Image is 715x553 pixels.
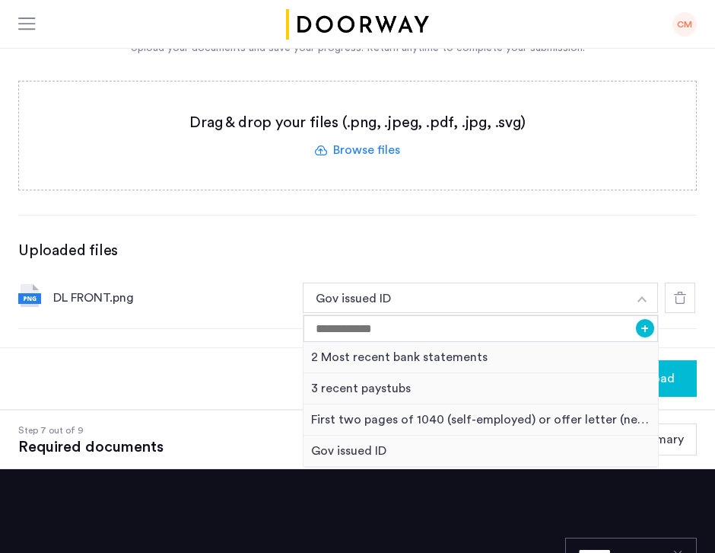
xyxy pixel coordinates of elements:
button: button [303,283,628,313]
div: 3 recent paystubs [303,373,658,404]
div: First two pages of 1040 (self-employed) or offer letter (new to the job) [303,404,658,436]
div: DL FRONT.png [53,289,291,307]
img: logo [283,9,432,40]
button: + [636,319,654,337]
button: button [627,283,658,313]
a: Cazamio logo [283,9,432,40]
div: Required documents [18,438,164,456]
div: Step 7 out of 9 [18,423,164,438]
div: CM [672,12,697,37]
img: arrow [637,296,647,302]
div: 2 Most recent bank statements [303,342,658,373]
div: Uploaded files [18,240,697,261]
img: file [18,284,41,307]
div: Gov issued ID [303,436,658,467]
